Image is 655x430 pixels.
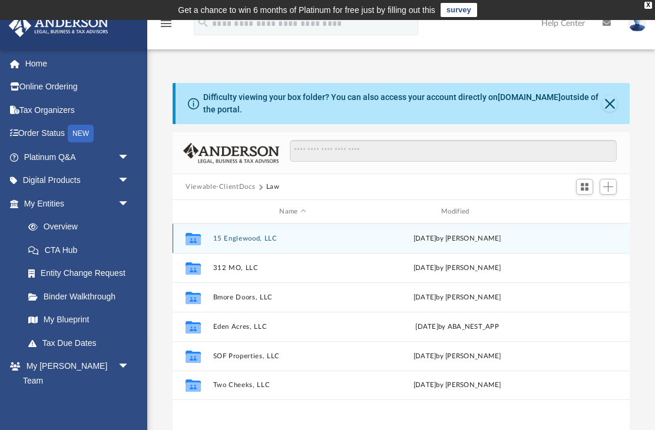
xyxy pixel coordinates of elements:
img: User Pic [628,15,646,32]
a: Platinum Q&Aarrow_drop_down [8,145,147,169]
a: Order StatusNEW [8,122,147,146]
span: arrow_drop_down [118,169,141,193]
button: Two Cheeks, LLC [213,381,373,389]
button: 312 MO, LLC [213,264,373,272]
a: [DOMAIN_NAME] [498,92,561,102]
div: id [178,206,207,217]
button: Close [602,95,617,112]
div: close [644,2,652,9]
button: Add [600,179,617,195]
div: Name [213,206,372,217]
button: 15 Englewood, LLC [213,235,373,242]
button: Bmore Doors, LLC [213,294,373,301]
span: arrow_drop_down [118,145,141,169]
div: [DATE] by ABA_NEST_APP [378,322,537,332]
a: Binder Walkthrough [16,285,147,308]
a: Online Ordering [8,75,147,99]
a: CTA Hub [16,238,147,262]
div: Difficulty viewing your box folder? You can also access your account directly on outside of the p... [203,91,602,116]
a: My Blueprint [16,308,141,332]
button: Law [266,182,280,192]
a: Digital Productsarrow_drop_down [8,169,147,192]
button: Eden Acres, LLC [213,323,373,331]
button: Switch to Grid View [576,179,594,195]
a: menu [159,22,173,31]
div: id [542,206,624,217]
div: Modified [377,206,537,217]
div: [DATE] by [PERSON_NAME] [378,263,537,274]
a: Tax Organizers [8,98,147,122]
span: arrow_drop_down [118,192,141,216]
button: Viewable-ClientDocs [186,182,255,192]
img: Anderson Advisors Platinum Portal [5,14,112,37]
a: Entity Change Request [16,262,147,285]
i: search [197,16,210,29]
div: [DATE] by [PERSON_NAME] [378,351,537,362]
div: NEW [68,125,94,142]
a: Tax Due Dates [16,331,147,355]
div: [DATE] by [PERSON_NAME] [378,292,537,303]
a: Home [8,52,147,75]
a: survey [441,3,477,17]
a: My Entitiesarrow_drop_down [8,192,147,215]
div: [DATE] by [PERSON_NAME] [378,380,537,391]
a: Overview [16,215,147,239]
a: My [PERSON_NAME] Teamarrow_drop_down [8,355,141,392]
span: arrow_drop_down [118,355,141,379]
div: Get a chance to win 6 months of Platinum for free just by filling out this [178,3,435,17]
i: menu [159,16,173,31]
div: [DATE] by [PERSON_NAME] [378,234,537,244]
input: Search files and folders [290,140,617,162]
button: SOF Properties, LLC [213,352,373,360]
